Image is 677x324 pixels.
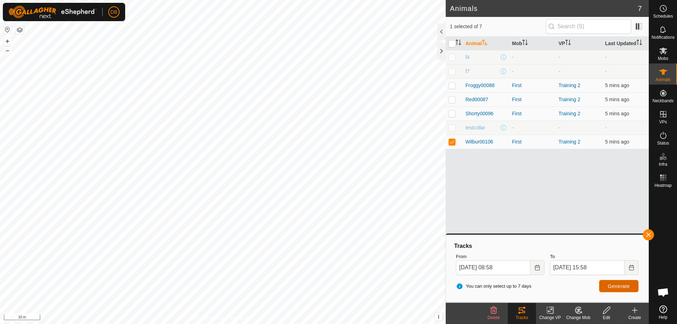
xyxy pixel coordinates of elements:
[559,139,580,145] a: Training 2
[559,125,560,130] app-display-virtual-paddock-transition: -
[110,8,117,16] span: DB
[556,37,602,50] th: VP
[559,68,560,74] app-display-virtual-paddock-transition: -
[605,111,629,116] span: 13 Sept 2025, 3:54 pm
[657,141,669,145] span: Status
[465,82,495,89] span: Froggy00088
[465,96,488,103] span: Red00087
[465,68,470,75] span: f7
[605,97,629,102] span: 13 Sept 2025, 3:54 pm
[3,37,12,45] button: +
[438,314,439,320] span: i
[512,138,553,146] div: First
[522,41,528,46] p-sorticon: Activate to sort
[482,41,488,46] p-sorticon: Activate to sort
[3,46,12,55] button: –
[195,315,221,321] a: Privacy Policy
[659,315,667,319] span: Help
[8,6,97,18] img: Gallagher Logo
[659,162,667,166] span: Infra
[530,260,544,275] button: Choose Date
[638,3,642,14] span: 7
[592,314,621,321] div: Edit
[621,314,649,321] div: Create
[456,253,544,260] label: From
[652,35,675,39] span: Notifications
[536,314,564,321] div: Change VP
[653,282,674,303] div: Open chat
[465,110,493,117] span: Shorty00096
[512,124,553,132] div: -
[559,97,580,102] a: Training 2
[512,82,553,89] div: First
[599,280,639,292] button: Generate
[512,110,553,117] div: First
[488,315,500,320] span: Delete
[508,314,536,321] div: Tracks
[509,37,556,50] th: Mob
[465,54,470,61] span: f4
[649,302,677,322] a: Help
[512,96,553,103] div: First
[550,253,639,260] label: To
[605,68,607,74] span: -
[608,283,630,289] span: Generate
[512,54,553,61] div: -
[605,125,607,130] span: -
[624,260,639,275] button: Choose Date
[559,54,560,60] app-display-virtual-paddock-transition: -
[230,315,251,321] a: Contact Us
[546,19,631,34] input: Search (S)
[435,313,443,321] button: i
[453,242,641,250] div: Tracks
[565,41,571,46] p-sorticon: Activate to sort
[456,41,461,46] p-sorticon: Activate to sort
[465,124,485,132] span: testcollar
[658,56,668,61] span: Mobs
[605,82,629,88] span: 13 Sept 2025, 3:54 pm
[456,283,531,290] span: You can only select up to 7 days
[564,314,592,321] div: Change Mob
[16,26,24,34] button: Map Layers
[450,4,638,13] h2: Animals
[636,41,642,46] p-sorticon: Activate to sort
[463,37,509,50] th: Animal
[512,68,553,75] div: -
[652,99,673,103] span: Neckbands
[559,111,580,116] a: Training 2
[655,78,671,82] span: Animals
[605,139,629,145] span: 13 Sept 2025, 3:54 pm
[659,120,667,124] span: VPs
[654,183,672,188] span: Heatmap
[602,37,649,50] th: Last Updated
[653,14,673,18] span: Schedules
[605,54,607,60] span: -
[465,138,493,146] span: Wilbur00106
[450,23,546,30] span: 1 selected of 7
[3,25,12,34] button: Reset Map
[559,82,580,88] a: Training 2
